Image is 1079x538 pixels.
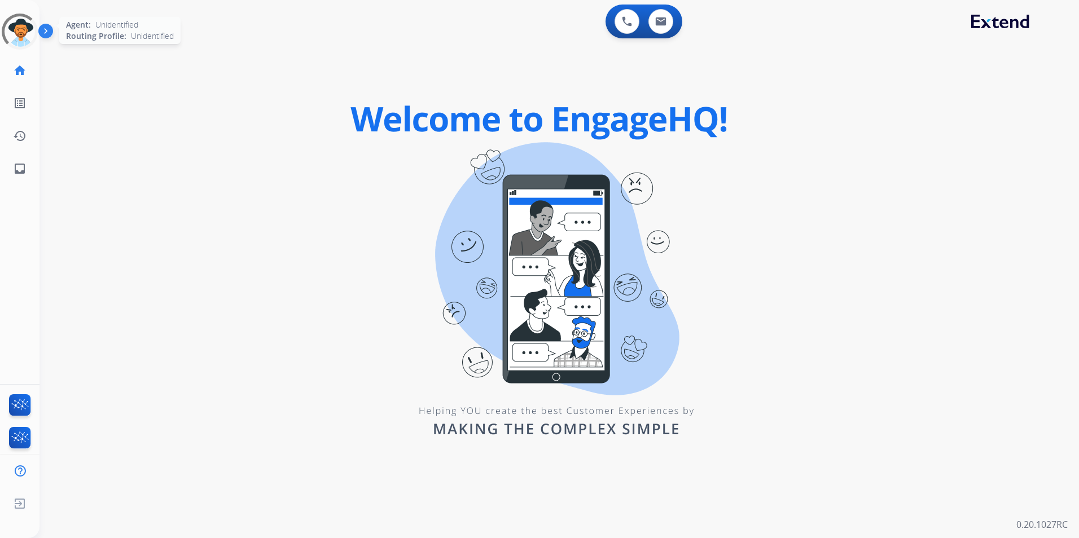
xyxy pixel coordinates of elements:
p: 0.20.1027RC [1016,518,1068,531]
span: Unidentified [95,19,138,30]
mat-icon: home [13,64,27,77]
mat-icon: history [13,129,27,143]
mat-icon: list_alt [13,96,27,110]
span: Routing Profile: [66,30,126,42]
mat-icon: inbox [13,162,27,175]
span: Unidentified [131,30,174,42]
span: Agent: [66,19,91,30]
